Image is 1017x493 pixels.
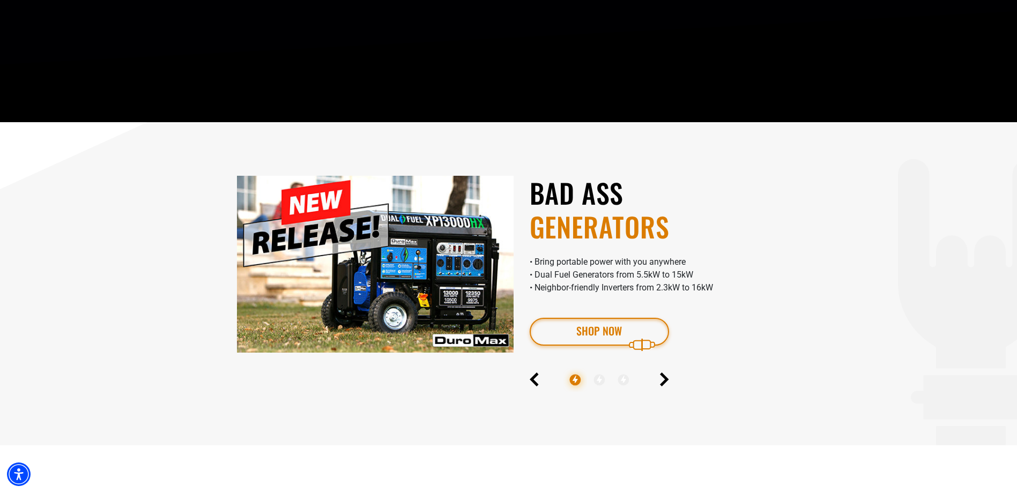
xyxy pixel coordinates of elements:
[237,176,514,353] img: A portable generator with a blue and black design, featuring various outlets and a "NEW RELEASE!"...
[530,210,806,243] span: GENERATORS
[530,256,806,294] p: • Bring portable power with you anywhere • Dual Fuel Generators from 5.5kW to 15kW • Neighbor-fri...
[530,176,806,243] h2: BAD ASS
[7,462,31,486] div: Accessibility Menu
[660,372,669,386] button: Next
[530,318,669,346] a: Shop Now
[530,372,539,386] button: Previous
